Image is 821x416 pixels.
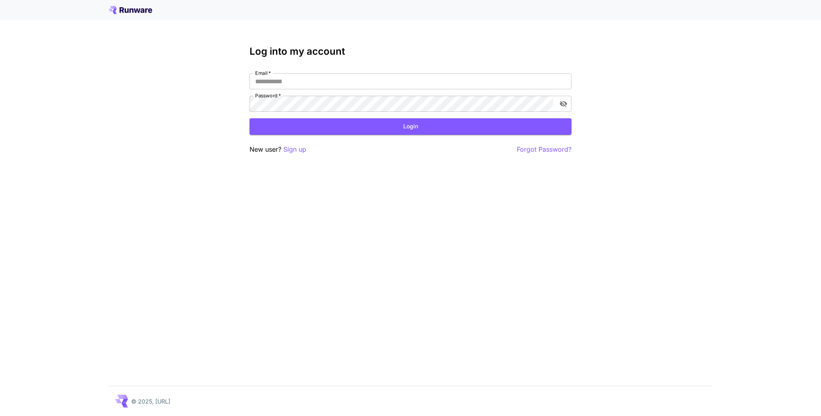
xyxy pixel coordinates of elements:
p: New user? [250,144,306,154]
p: © 2025, [URL] [131,397,170,406]
label: Email [255,70,271,76]
button: Forgot Password? [517,144,571,154]
button: Login [250,118,571,135]
label: Password [255,92,281,99]
button: Sign up [283,144,306,154]
h3: Log into my account [250,46,571,57]
button: toggle password visibility [556,97,571,111]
